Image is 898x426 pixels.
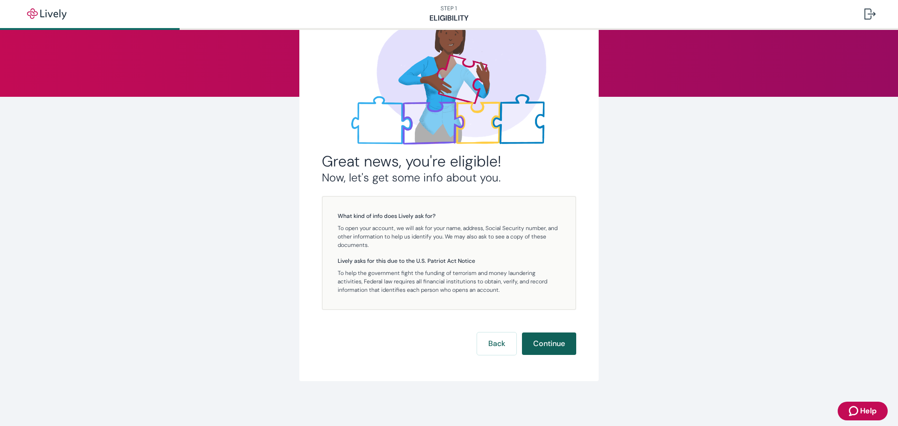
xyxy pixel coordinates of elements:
img: Lively [21,8,73,20]
button: Back [477,332,516,355]
button: Continue [522,332,576,355]
button: Log out [857,3,883,25]
p: To open your account, we will ask for your name, address, Social Security number, and other infor... [338,224,560,249]
h3: Now, let's get some info about you. [322,171,576,185]
span: Help [860,405,876,417]
p: To help the government fight the funding of terrorism and money laundering activities, Federal la... [338,269,560,294]
h5: Lively asks for this due to the U.S. Patriot Act Notice [338,257,560,265]
h2: Great news, you're eligible! [322,152,576,171]
button: Zendesk support iconHelp [838,402,888,420]
svg: Zendesk support icon [849,405,860,417]
h5: What kind of info does Lively ask for? [338,212,560,220]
